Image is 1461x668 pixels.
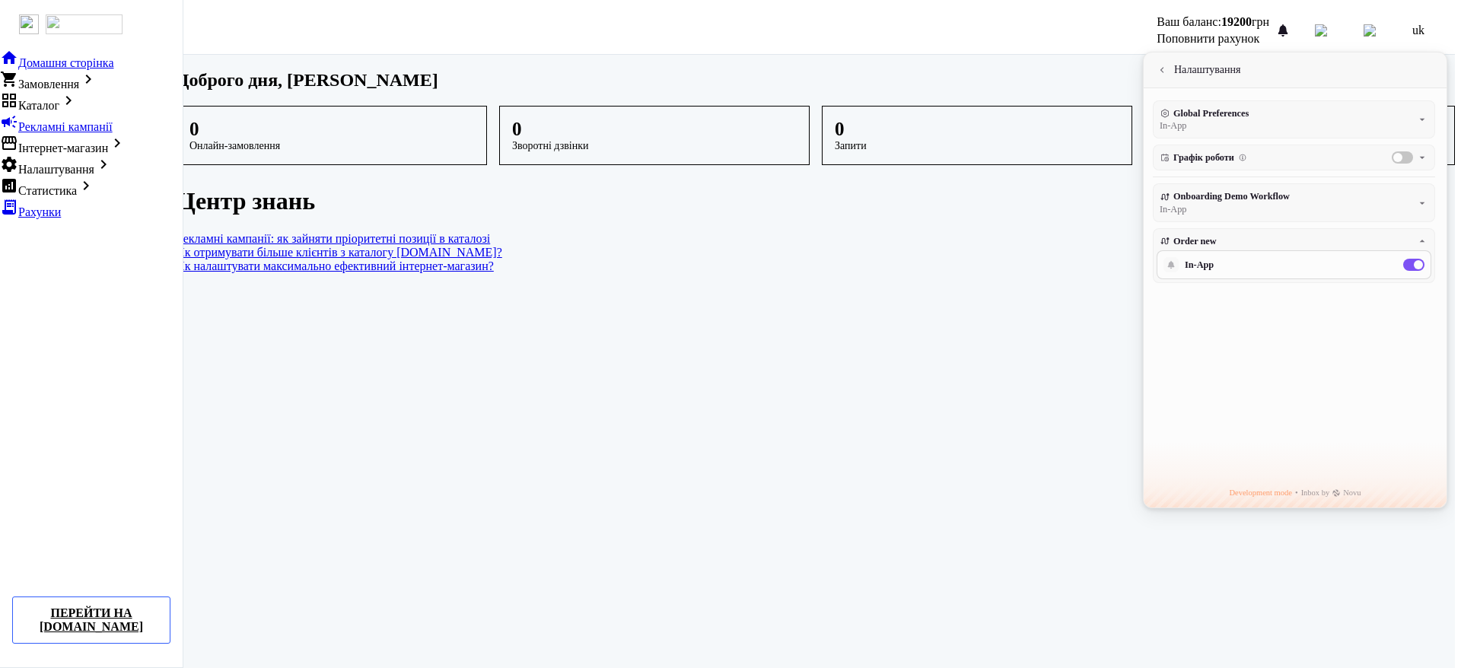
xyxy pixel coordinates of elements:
[1173,107,1249,119] span: Global Preferences
[18,120,113,133] span: Рекламні кампанії
[1412,24,1424,37] span: uk
[1301,488,1330,498] span: Inbox by
[1301,488,1361,498] a: Inbox byNovu
[512,140,797,152] span: Зворотні дзвінки
[1174,63,1240,78] div: Налаштування
[1157,32,1259,45] a: Поповнити рахунок
[1160,120,1186,131] span: In-App
[177,187,1455,215] h1: Центр знань
[189,119,199,139] span: 0
[79,70,97,88] mat-icon: keyboard_arrow_right
[1160,204,1186,215] span: In-App
[1185,259,1214,271] span: In-App
[18,184,77,197] span: Статистика
[1364,24,1376,37] img: help.svg
[59,91,78,110] mat-icon: keyboard_arrow_right
[1295,488,1298,498] span: •
[1173,151,1234,164] span: Графік роботи
[18,205,61,218] span: Рахунки
[177,259,1455,273] a: Як налаштувати максимально ефективний інтернет-магазин?
[12,596,170,644] a: Перейти на [DOMAIN_NAME]
[177,232,1455,246] a: Рекламні кампанії: як зайняти пріоритетні позиції в каталозі
[1229,488,1292,498] span: Development mode
[19,14,39,34] img: ibud.svg
[1157,14,1269,30] div: Ваш баланс: грн
[1343,488,1361,498] span: Novu
[18,99,59,112] span: Каталог
[18,142,108,154] span: Інтернет-магазин
[46,14,123,34] img: ibud_text.svg
[189,140,474,152] span: Онлайн-замовлення
[1315,24,1327,37] img: user.svg
[1394,6,1443,55] button: uk
[94,155,113,173] mat-icon: keyboard_arrow_right
[77,177,95,195] mat-icon: keyboard_arrow_right
[835,119,845,139] span: 0
[512,119,522,139] span: 0
[108,134,126,152] mat-icon: keyboard_arrow_right
[835,140,1119,152] span: Запити
[177,70,1455,91] h1: Доброго дня, [PERSON_NAME]
[18,78,79,91] span: Замовлення
[18,163,94,176] span: Налаштування
[1157,148,1431,167] button: Schedule
[177,246,1455,259] a: Як отримувати більше клієнтів з каталогу [DOMAIN_NAME]?
[1173,235,1217,247] span: Order new
[1221,15,1252,28] b: 19200
[18,56,114,69] span: Домашня сторінка
[1173,190,1290,202] span: Onboarding Demo Workflow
